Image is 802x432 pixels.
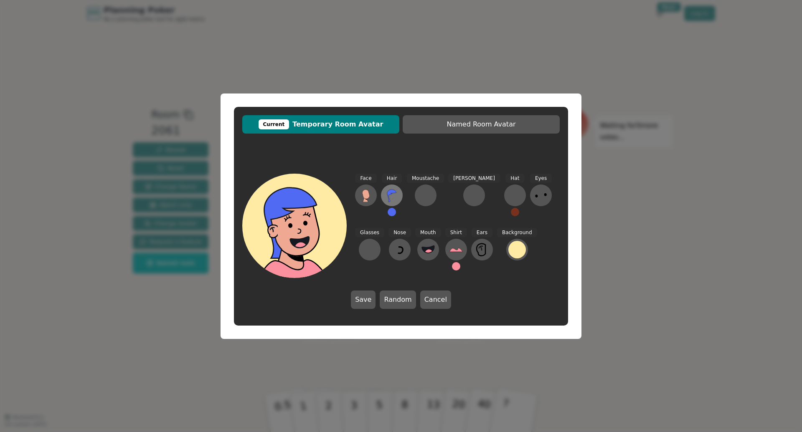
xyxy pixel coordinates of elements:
span: Glasses [355,228,384,237]
div: Current [259,119,289,129]
span: Shirt [445,228,467,237]
span: Named Room Avatar [407,119,556,129]
span: Moustache [407,174,444,183]
span: Hat [505,174,524,183]
span: Ears [472,228,492,237]
span: Hair [382,174,402,183]
span: Nose [388,228,411,237]
button: Random [380,291,416,309]
span: Eyes [530,174,552,183]
button: CurrentTemporary Room Avatar [242,115,399,134]
button: Named Room Avatar [403,115,560,134]
span: Mouth [415,228,441,237]
button: Cancel [420,291,451,309]
span: Face [355,174,376,183]
span: [PERSON_NAME] [448,174,500,183]
button: Save [351,291,376,309]
span: Background [497,228,537,237]
span: Temporary Room Avatar [246,119,395,129]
